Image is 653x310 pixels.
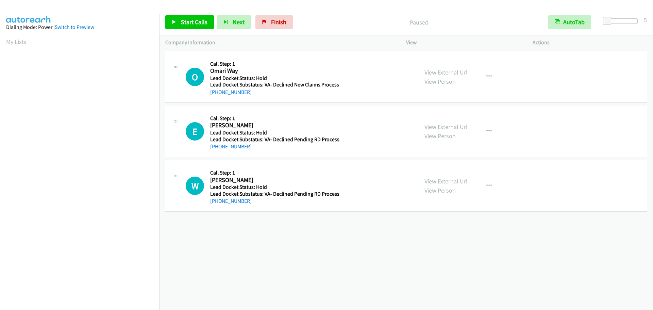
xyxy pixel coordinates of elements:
button: Next [217,15,251,29]
div: The call is yet to be attempted [186,122,204,141]
h1: E [186,122,204,141]
a: View External Url [424,123,468,131]
a: View Person [424,186,456,194]
a: View External Url [424,68,468,76]
h5: Call Step: 1 [210,61,339,67]
a: [PHONE_NUMBER] [210,198,252,204]
div: The call is yet to be attempted [186,68,204,86]
a: [PHONE_NUMBER] [210,143,252,150]
h2: Omari Way [210,67,337,75]
h5: Call Step: 1 [210,115,339,122]
p: View [406,38,520,47]
h5: Call Step: 1 [210,169,339,176]
h5: Lead Docket Substatus: VA- Declined Pending RD Process [210,191,339,197]
h5: Lead Docket Status: Hold [210,184,339,191]
a: Finish [255,15,293,29]
h5: Lead Docket Substatus: VA- Declined Pending RD Process [210,136,339,143]
h5: Lead Docket Status: Hold [210,75,339,82]
span: Next [233,18,245,26]
a: Switch to Preview [55,24,94,30]
h5: Lead Docket Status: Hold [210,129,339,136]
p: Actions [533,38,647,47]
a: My Lists [6,38,27,46]
a: View Person [424,78,456,85]
h1: O [186,68,204,86]
span: Start Calls [181,18,207,26]
span: Finish [271,18,286,26]
a: View Person [424,132,456,140]
h2: [PERSON_NAME] [210,121,337,129]
div: Dialing Mode: Power | [6,23,153,31]
a: Start Calls [165,15,214,29]
a: View External Url [424,177,468,185]
h5: Lead Docket Substatus: VA- Declined New Claims Process [210,81,339,88]
p: Company Information [165,38,394,47]
div: 5 [644,15,647,25]
h2: [PERSON_NAME] [210,176,337,184]
button: AutoTab [548,15,591,29]
div: Delay between calls (in seconds) [606,18,638,24]
h1: W [186,177,204,195]
div: The call is yet to be attempted [186,177,204,195]
a: [PHONE_NUMBER] [210,89,252,95]
p: Paused [302,18,536,27]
